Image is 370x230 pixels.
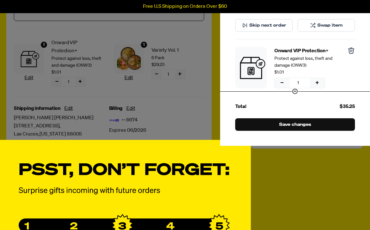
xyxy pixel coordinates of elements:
[340,103,355,111] span: $35.25
[317,22,343,29] span: Swap item
[235,88,355,95] div: View full receipt details
[274,78,325,88] div: Adjust quantity of item
[274,47,344,55] span: Onward VIP Protection+
[235,19,293,32] button: Skip next order
[275,78,290,88] button: Decrease quantity
[279,121,311,128] span: Save changes
[274,55,344,69] span: Protect against loss, theft and damage (ONW3)
[143,4,227,9] p: Free U.S Shipping on Orders Over $60
[297,79,299,86] span: 1
[310,78,325,88] button: Increase quantity
[235,118,355,131] button: Save changes
[235,103,246,111] span: Total
[249,22,286,29] span: Skip next order
[274,69,344,76] span: $1.01
[298,19,355,32] button: Swap item
[235,39,355,116] div: 1 units for Onward VIP Protection+, Protect against loss, theft and damage (ONW3)
[235,51,267,84] img: Onward VIP Protection+, Protect against loss, theft and damage (ONW3)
